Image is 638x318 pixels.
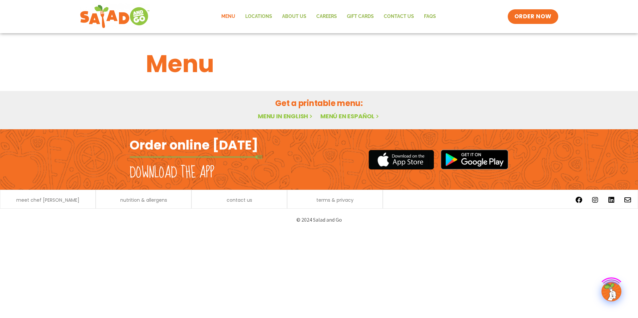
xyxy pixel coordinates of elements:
a: FAQs [419,9,441,24]
nav: Menu [216,9,441,24]
h2: Download the app [130,163,214,182]
h1: Menu [146,46,492,82]
h2: Order online [DATE] [130,137,258,153]
a: Menu in English [258,112,314,120]
p: © 2024 Salad and Go [133,215,505,224]
a: Menu [216,9,240,24]
a: meet chef [PERSON_NAME] [16,198,79,202]
a: ORDER NOW [508,9,558,24]
span: ORDER NOW [514,13,552,21]
img: new-SAG-logo-768×292 [80,3,150,30]
img: appstore [369,149,434,170]
a: contact us [227,198,252,202]
a: Contact Us [379,9,419,24]
a: Careers [311,9,342,24]
img: google_play [441,150,508,169]
a: About Us [277,9,311,24]
a: nutrition & allergens [120,198,167,202]
a: Menú en español [320,112,380,120]
a: terms & privacy [316,198,354,202]
a: Locations [240,9,277,24]
img: fork [130,155,263,159]
a: GIFT CARDS [342,9,379,24]
h2: Get a printable menu: [146,97,492,109]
